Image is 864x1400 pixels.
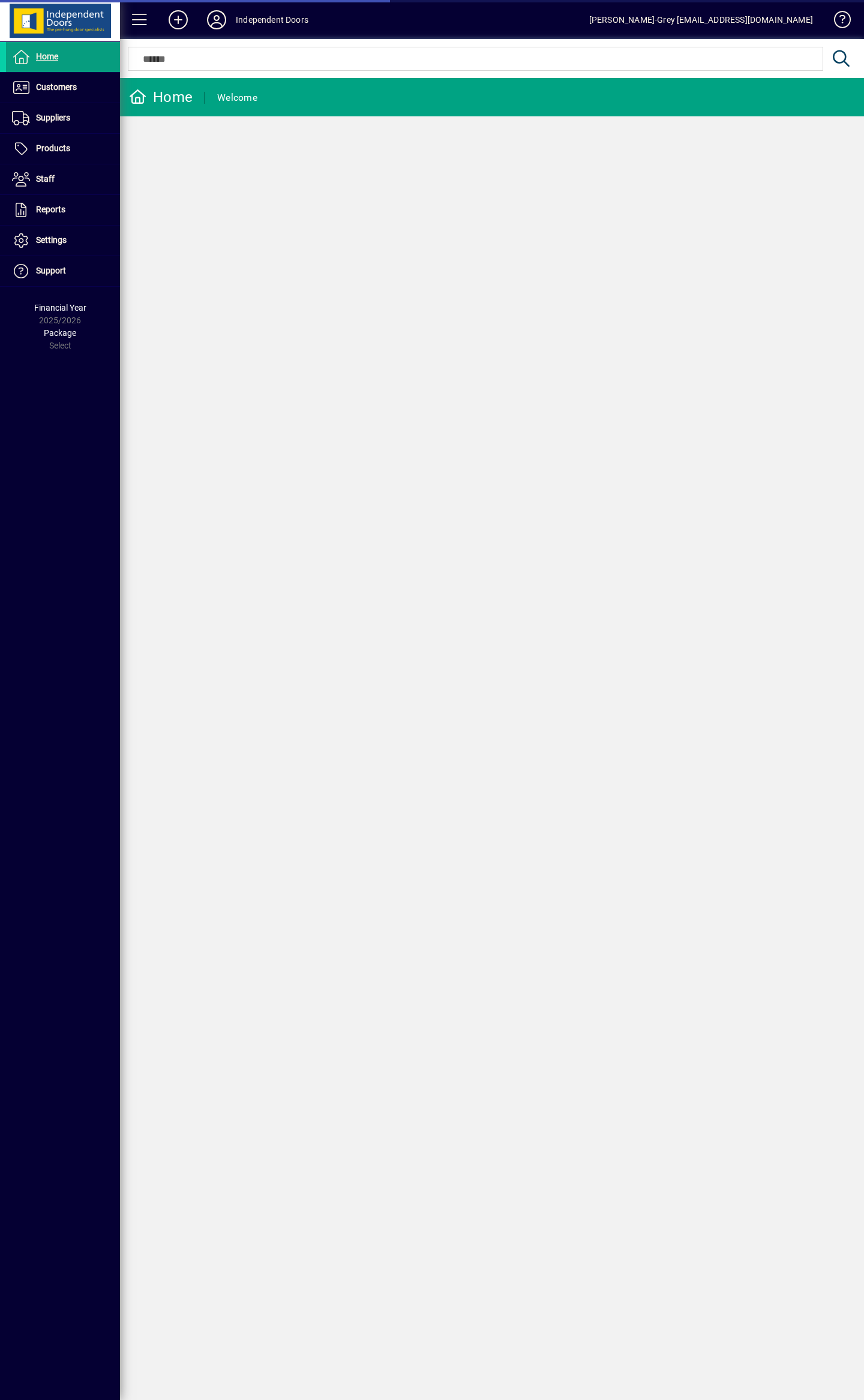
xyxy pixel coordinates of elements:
[6,73,120,103] a: Customers
[36,266,66,275] span: Support
[6,256,120,286] a: Support
[6,195,120,225] a: Reports
[36,82,77,92] span: Customers
[129,88,193,107] div: Home
[825,2,849,41] a: Knowledge Base
[6,134,120,164] a: Products
[36,205,65,214] span: Reports
[6,164,120,194] a: Staff
[44,328,76,338] span: Package
[6,226,120,256] a: Settings
[217,88,257,107] div: Welcome
[36,235,67,245] span: Settings
[6,103,120,133] a: Suppliers
[589,10,813,29] div: [PERSON_NAME]-Grey [EMAIL_ADDRESS][DOMAIN_NAME]
[36,52,58,61] span: Home
[236,10,308,29] div: Independent Doors
[36,113,70,122] span: Suppliers
[159,9,197,31] button: Add
[36,143,70,153] span: Products
[197,9,236,31] button: Profile
[34,303,86,313] span: Financial Year
[36,174,55,184] span: Staff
